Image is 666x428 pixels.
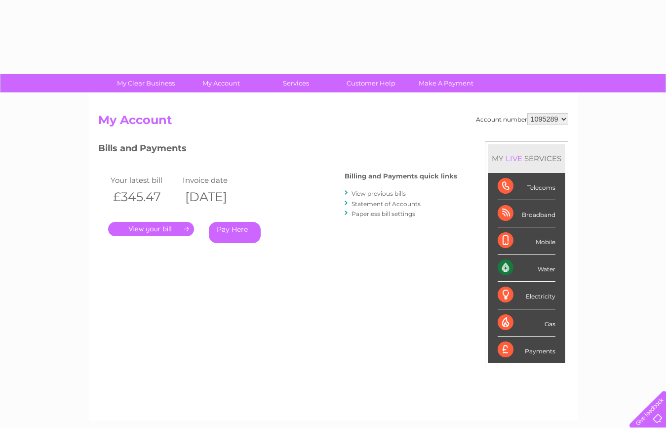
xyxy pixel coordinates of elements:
[352,210,415,217] a: Paperless bill settings
[498,227,555,255] div: Mobile
[180,187,252,207] th: [DATE]
[498,337,555,363] div: Payments
[405,74,487,92] a: Make A Payment
[352,200,421,208] a: Statement of Accounts
[488,144,565,172] div: MY SERVICES
[108,222,194,236] a: .
[352,190,406,197] a: View previous bills
[504,154,524,163] div: LIVE
[498,173,555,200] div: Telecoms
[105,74,187,92] a: My Clear Business
[255,74,337,92] a: Services
[98,141,457,159] h3: Bills and Payments
[108,187,180,207] th: £345.47
[498,200,555,227] div: Broadband
[498,309,555,337] div: Gas
[98,113,568,132] h2: My Account
[345,172,457,180] h4: Billing and Payments quick links
[209,222,261,243] a: Pay Here
[180,74,262,92] a: My Account
[476,113,568,125] div: Account number
[180,173,252,187] td: Invoice date
[330,74,412,92] a: Customer Help
[108,173,180,187] td: Your latest bill
[498,255,555,282] div: Water
[498,282,555,309] div: Electricity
